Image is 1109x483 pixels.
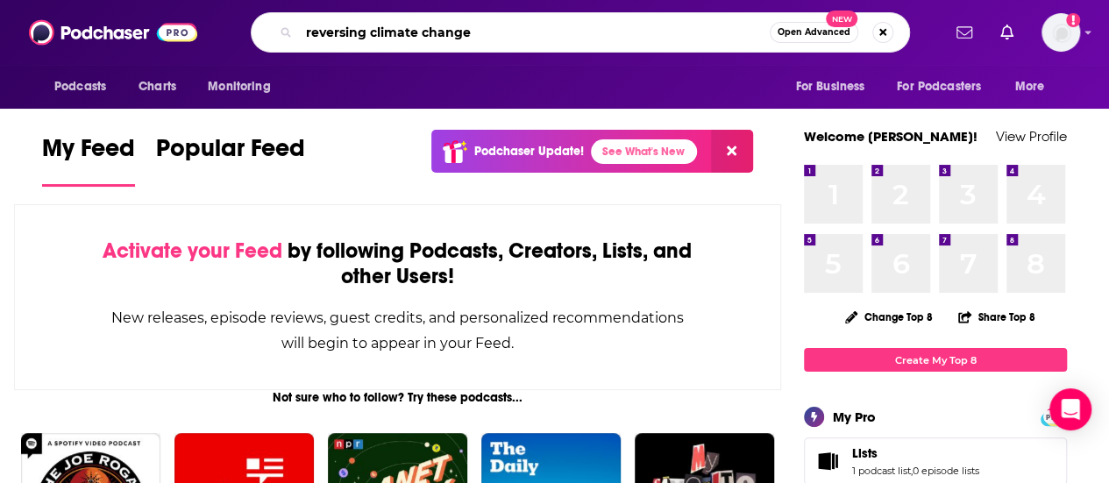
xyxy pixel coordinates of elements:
span: Lists [852,445,878,461]
div: New releases, episode reviews, guest credits, and personalized recommendations will begin to appe... [103,305,693,356]
div: Search podcasts, credits, & more... [251,12,910,53]
a: See What's New [591,139,697,164]
span: PRO [1043,410,1064,423]
span: For Podcasters [897,75,981,99]
span: Activate your Feed [103,238,282,264]
a: Show notifications dropdown [993,18,1020,47]
span: Logged in as mdekoning [1041,13,1080,52]
input: Search podcasts, credits, & more... [299,18,770,46]
a: Lists [852,445,979,461]
div: My Pro [833,408,876,425]
img: User Profile [1041,13,1080,52]
span: Monitoring [208,75,270,99]
button: open menu [195,70,293,103]
span: Popular Feed [156,133,305,174]
div: by following Podcasts, Creators, Lists, and other Users! [103,238,693,289]
div: Open Intercom Messenger [1049,388,1091,430]
a: PRO [1043,409,1064,423]
a: Charts [127,70,187,103]
a: View Profile [996,128,1067,145]
button: Open AdvancedNew [770,22,858,43]
span: New [826,11,857,27]
a: 0 episode lists [913,465,979,477]
a: Popular Feed [156,133,305,187]
a: Create My Top 8 [804,348,1067,372]
button: Change Top 8 [835,306,943,328]
button: open menu [885,70,1006,103]
a: Welcome [PERSON_NAME]! [804,128,977,145]
p: Podchaser Update! [474,144,584,159]
button: open menu [1003,70,1067,103]
span: Podcasts [54,75,106,99]
button: open menu [783,70,886,103]
button: Show profile menu [1041,13,1080,52]
svg: Add a profile image [1066,13,1080,27]
span: My Feed [42,133,135,174]
span: Open Advanced [778,28,850,37]
img: Podchaser - Follow, Share and Rate Podcasts [29,16,197,49]
span: For Business [795,75,864,99]
button: open menu [42,70,129,103]
a: Show notifications dropdown [949,18,979,47]
a: My Feed [42,133,135,187]
span: More [1015,75,1045,99]
a: Lists [810,449,845,473]
span: , [911,465,913,477]
span: Charts [139,75,176,99]
a: 1 podcast list [852,465,911,477]
button: Share Top 8 [957,300,1036,334]
div: Not sure who to follow? Try these podcasts... [14,390,781,405]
